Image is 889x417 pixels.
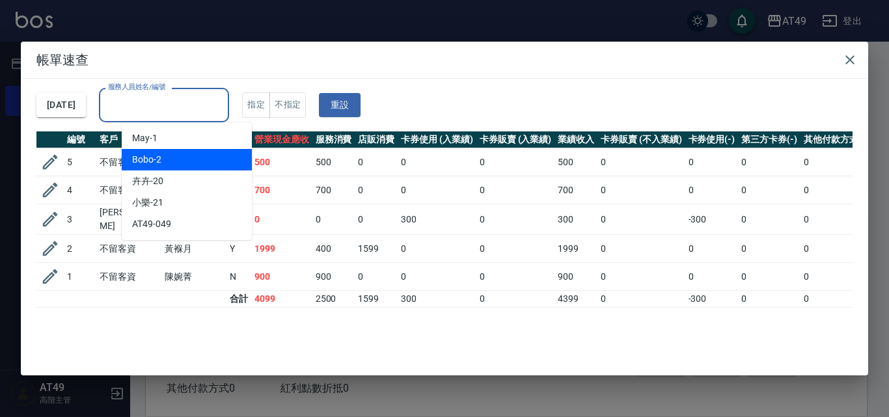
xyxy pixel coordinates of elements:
td: -300 [685,291,739,308]
td: 500 [312,148,355,176]
td: 0 [398,176,476,204]
td: 0 [597,263,685,291]
td: 0 [312,204,355,235]
td: 0 [398,263,476,291]
th: 卡券販賣 (不入業績) [597,131,685,148]
td: 0 [800,235,872,263]
th: 卡券販賣 (入業績) [476,131,555,148]
td: 700 [312,176,355,204]
td: 300 [554,204,597,235]
td: 0 [476,291,555,308]
td: 不留客資 [96,148,161,176]
td: 4399 [554,291,597,308]
th: 營業現金應收 [251,131,312,148]
th: 客戶 [96,131,161,148]
td: 2 [64,235,96,263]
td: 0 [738,263,800,291]
button: 指定 [242,92,270,118]
td: 0 [355,204,398,235]
td: 900 [312,263,355,291]
td: 0 [800,263,872,291]
td: 300 [398,291,476,308]
td: 0 [355,176,398,204]
td: 700 [554,176,597,204]
th: 業績收入 [554,131,597,148]
td: 1599 [355,291,398,308]
td: 0 [800,176,872,204]
button: [DATE] [36,93,86,117]
button: 不指定 [269,92,306,118]
td: 4099 [251,291,312,308]
td: 0 [738,148,800,176]
td: 0 [597,291,685,308]
td: 900 [251,263,312,291]
td: 0 [476,263,555,291]
th: 服務消費 [312,131,355,148]
td: 5 [64,148,96,176]
td: 0 [476,176,555,204]
span: Bobo -2 [132,153,161,167]
th: 其他付款方式(-) [800,131,872,148]
td: 0 [738,176,800,204]
td: 4 [64,176,96,204]
td: 0 [355,148,398,176]
td: 500 [251,148,312,176]
td: 0 [685,148,739,176]
td: 0 [685,263,739,291]
td: -300 [685,204,739,235]
td: 0 [476,204,555,235]
button: 重設 [319,93,361,117]
td: 0 [685,176,739,204]
td: 1999 [554,235,597,263]
td: 300 [398,204,476,235]
td: 0 [251,204,312,235]
th: 店販消費 [355,131,398,148]
td: 0 [597,148,685,176]
th: 第三方卡券(-) [738,131,800,148]
th: 卡券使用 (入業績) [398,131,476,148]
span: May -1 [132,131,157,145]
td: 不留客資 [96,176,161,204]
td: N [226,263,251,291]
td: 1999 [251,235,312,263]
td: [PERSON_NAME] [96,204,161,235]
td: 0 [738,235,800,263]
td: 400 [312,235,355,263]
th: 編號 [64,131,96,148]
td: 0 [738,204,800,235]
td: 0 [597,204,685,235]
th: 卡券使用(-) [685,131,739,148]
label: 服務人員姓名/編號 [108,82,165,92]
span: 小樂 -21 [132,196,163,209]
td: 0 [597,176,685,204]
td: 3 [64,204,96,235]
td: 合計 [226,291,251,308]
span: 卉卉 -20 [132,174,163,188]
td: 0 [398,148,476,176]
td: 0 [738,291,800,308]
td: 500 [554,148,597,176]
td: 1599 [355,235,398,263]
td: 0 [685,235,739,263]
span: AT49 -049 [132,217,171,231]
td: 1 [64,263,96,291]
td: 黃褓月 [161,235,226,263]
td: 900 [554,263,597,291]
td: 0 [597,235,685,263]
td: 2500 [312,291,355,308]
td: 0 [355,263,398,291]
h2: 帳單速查 [21,42,868,78]
td: 0 [800,148,872,176]
td: 0 [476,148,555,176]
td: 700 [251,176,312,204]
td: 不留客資 [96,263,161,291]
td: 0 [800,204,872,235]
td: 0 [398,235,476,263]
td: 0 [800,291,872,308]
td: 不留客資 [96,235,161,263]
td: 陳婉菁 [161,263,226,291]
td: Y [226,235,251,263]
td: 0 [476,235,555,263]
